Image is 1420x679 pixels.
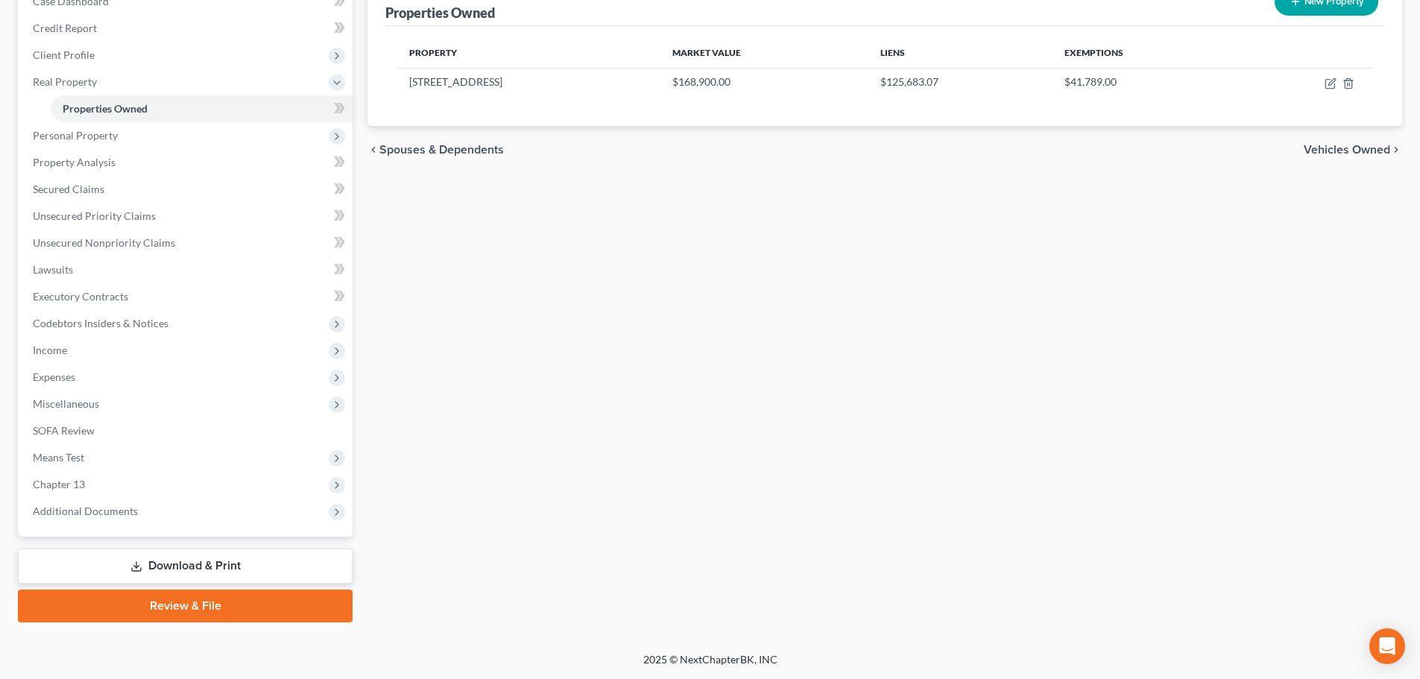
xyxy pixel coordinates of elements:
span: Properties Owned [63,102,148,115]
button: chevron_left Spouses & Dependents [367,144,504,156]
i: chevron_left [367,144,379,156]
a: Executory Contracts [21,283,353,310]
span: Credit Report [33,22,97,34]
i: chevron_right [1390,144,1402,156]
button: Vehicles Owned chevron_right [1304,144,1402,156]
span: Means Test [33,451,84,464]
span: Expenses [33,370,75,383]
td: [STREET_ADDRESS] [397,68,660,96]
span: Codebtors Insiders & Notices [33,317,168,329]
a: Download & Print [18,549,353,584]
a: Lawsuits [21,256,353,283]
span: Spouses & Dependents [379,144,504,156]
span: Unsecured Priority Claims [33,209,156,222]
span: Secured Claims [33,183,104,195]
th: Liens [868,38,1053,68]
span: Chapter 13 [33,478,85,490]
div: 2025 © NextChapterBK, INC [285,652,1135,679]
a: Credit Report [21,15,353,42]
a: SOFA Review [21,417,353,444]
a: Secured Claims [21,176,353,203]
div: Properties Owned [385,4,495,22]
span: Lawsuits [33,263,73,276]
td: $168,900.00 [660,68,868,96]
span: Client Profile [33,48,95,61]
span: Personal Property [33,129,118,142]
td: $125,683.07 [868,68,1053,96]
a: Properties Owned [51,95,353,122]
span: Property Analysis [33,156,116,168]
span: Additional Documents [33,505,138,517]
a: Unsecured Priority Claims [21,203,353,230]
a: Review & File [18,590,353,622]
th: Property [397,38,660,68]
a: Property Analysis [21,149,353,176]
span: Unsecured Nonpriority Claims [33,236,175,249]
span: Vehicles Owned [1304,144,1390,156]
span: Miscellaneous [33,397,99,410]
div: Open Intercom Messenger [1369,628,1405,664]
span: Executory Contracts [33,290,128,303]
span: SOFA Review [33,424,95,437]
span: Real Property [33,75,97,88]
th: Exemptions [1053,38,1238,68]
span: Income [33,344,67,356]
a: Unsecured Nonpriority Claims [21,230,353,256]
th: Market Value [660,38,868,68]
td: $41,789.00 [1053,68,1238,96]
